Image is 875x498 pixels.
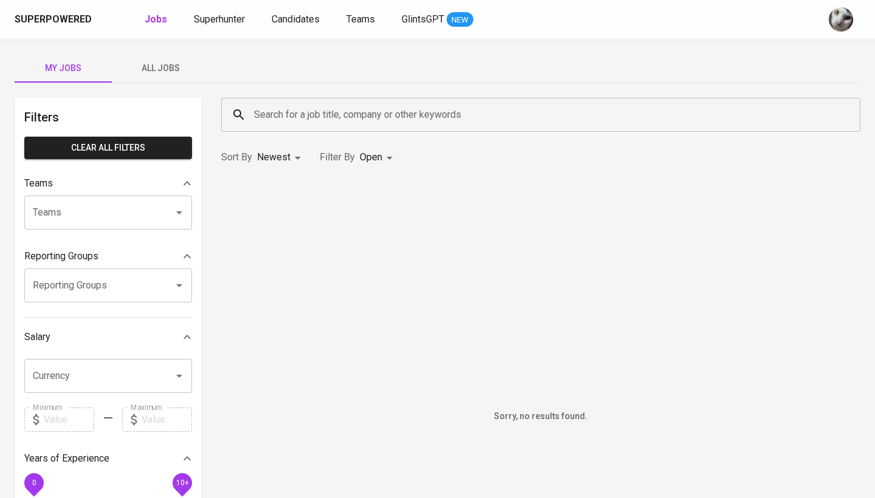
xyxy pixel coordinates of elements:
div: Teams [24,171,192,196]
div: Open [360,146,397,169]
div: Years of Experience [24,446,192,471]
img: app logo [94,10,111,29]
div: Salary [24,325,192,349]
span: Clear All filters [34,140,182,155]
a: Superpoweredapp logo [15,10,111,29]
button: Clear All filters [24,137,192,159]
span: Teams [346,13,375,25]
a: Superhunter [194,12,247,27]
div: Superpowered [15,13,92,27]
span: Candidates [272,13,320,25]
button: Open [171,367,188,384]
h6: Filters [24,107,192,127]
span: My Jobs [22,61,105,76]
a: GlintsGPT NEW [402,12,473,27]
img: tharisa.rizky@glints.com [829,7,853,32]
div: Reporting Groups [24,244,192,268]
img: yH5BAEAAAAALAAAAAABAAEAAAIBRAA7 [450,210,632,392]
div: Newest [257,146,305,169]
input: Value [142,408,192,432]
a: Candidates [272,12,322,27]
span: 0 [32,478,36,486]
span: NEW [447,14,473,26]
p: Salary [24,330,50,344]
button: Open [171,277,188,294]
p: Reporting Groups [24,249,98,264]
a: Jobs [145,12,170,27]
p: Sort By [221,150,252,165]
input: Value [44,408,94,432]
button: Open [171,204,188,221]
span: Superhunter [194,13,245,25]
span: GlintsGPT [402,13,444,25]
p: Years of Experience [24,451,109,466]
a: Teams [346,12,377,27]
b: Jobs [145,13,167,25]
p: Teams [24,176,53,191]
p: Filter By [320,150,355,165]
p: Newest [257,150,290,165]
h6: Sorry, no results found. [221,410,860,423]
span: 10+ [176,478,188,486]
span: Open [360,151,382,163]
span: All Jobs [119,61,202,76]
